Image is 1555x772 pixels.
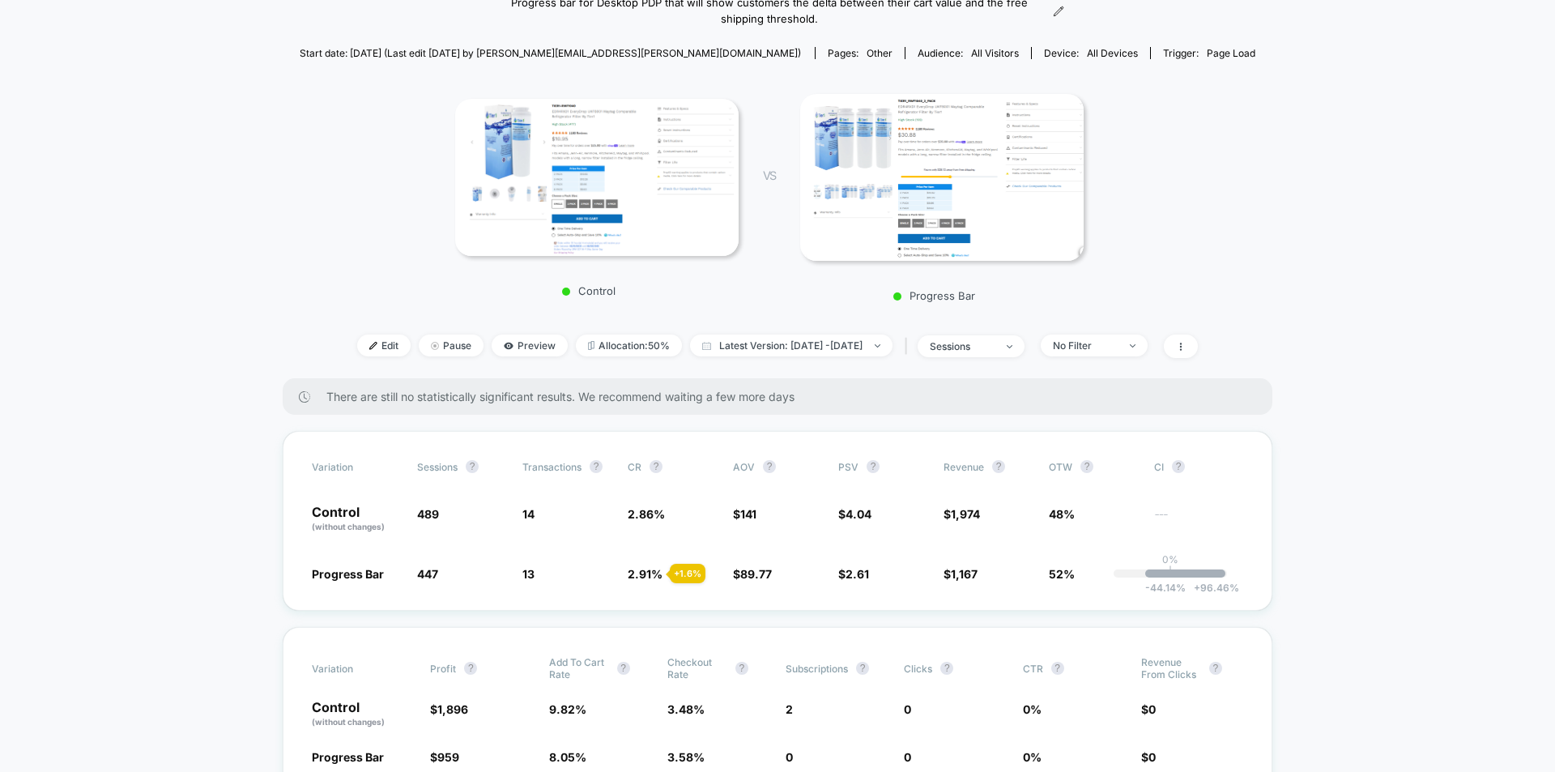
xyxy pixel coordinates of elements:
[628,507,665,521] span: 2.86 %
[588,341,594,350] img: rebalance
[549,656,609,680] span: Add To Cart Rate
[312,656,401,680] span: Variation
[522,567,535,581] span: 13
[740,507,756,521] span: 141
[904,663,932,675] span: Clicks
[786,702,793,716] span: 2
[590,460,603,473] button: ?
[940,662,953,675] button: ?
[901,335,918,358] span: |
[1130,344,1135,348] img: end
[904,702,911,716] span: 0
[930,340,995,352] div: sessions
[846,507,871,521] span: 4.04
[326,390,1240,403] span: There are still no statistically significant results. We recommend waiting a few more days
[1049,507,1075,521] span: 48%
[300,47,801,59] span: Start date: [DATE] (Last edit [DATE] by [PERSON_NAME][EMAIL_ADDRESS][PERSON_NAME][DOMAIN_NAME])
[690,335,893,356] span: Latest Version: [DATE] - [DATE]
[369,342,377,350] img: edit
[1023,702,1042,716] span: 0 %
[357,335,411,356] span: Edit
[1049,567,1075,581] span: 52%
[312,701,414,728] p: Control
[918,47,1019,59] div: Audience:
[875,344,880,348] img: end
[549,750,586,764] span: 8.05 %
[763,168,776,182] span: VS
[735,662,748,675] button: ?
[1141,656,1201,680] span: Revenue From Clicks
[1148,702,1156,716] span: 0
[838,461,858,473] span: PSV
[447,284,731,297] p: Control
[800,94,1084,261] img: Progress Bar main
[1023,750,1042,764] span: 0 %
[670,564,705,583] div: + 1.6 %
[1141,702,1156,716] span: $
[419,335,484,356] span: Pause
[867,460,880,473] button: ?
[431,342,439,350] img: end
[466,460,479,473] button: ?
[944,567,978,581] span: $
[430,663,456,675] span: Profit
[312,750,384,764] span: Progress Bar
[437,702,468,716] span: 1,896
[617,662,630,675] button: ?
[1154,460,1243,473] span: CI
[1209,662,1222,675] button: ?
[667,656,727,680] span: Checkout Rate
[763,460,776,473] button: ?
[464,662,477,675] button: ?
[312,505,401,533] p: Control
[1172,460,1185,473] button: ?
[312,522,385,531] span: (without changes)
[430,702,468,716] span: $
[846,567,869,581] span: 2.61
[628,567,662,581] span: 2.91 %
[522,461,582,473] span: Transactions
[1162,553,1178,565] p: 0%
[992,460,1005,473] button: ?
[1051,662,1064,675] button: ?
[1169,565,1172,578] p: |
[417,567,438,581] span: 447
[312,717,385,727] span: (without changes)
[951,567,978,581] span: 1,167
[549,702,586,716] span: 9.82 %
[1194,582,1200,594] span: +
[838,567,869,581] span: $
[430,750,459,764] span: $
[867,47,893,59] span: other
[733,507,756,521] span: $
[1145,582,1186,594] span: -44.14 %
[312,460,401,473] span: Variation
[312,567,384,581] span: Progress Bar
[786,663,848,675] span: Subscriptions
[944,507,980,521] span: $
[971,47,1019,59] span: All Visitors
[944,461,984,473] span: Revenue
[1080,460,1093,473] button: ?
[1023,663,1043,675] span: CTR
[1007,345,1012,348] img: end
[904,750,911,764] span: 0
[828,47,893,59] div: Pages:
[667,750,705,764] span: 3.58 %
[951,507,980,521] span: 1,974
[1049,460,1138,473] span: OTW
[702,342,711,350] img: calendar
[1154,510,1243,533] span: ---
[733,461,755,473] span: AOV
[1053,339,1118,352] div: No Filter
[650,460,662,473] button: ?
[1141,750,1156,764] span: $
[576,335,682,356] span: Allocation: 50%
[417,461,458,473] span: Sessions
[492,335,568,356] span: Preview
[1186,582,1239,594] span: 96.46 %
[628,461,641,473] span: CR
[1031,47,1150,59] span: Device:
[1148,750,1156,764] span: 0
[1207,47,1255,59] span: Page Load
